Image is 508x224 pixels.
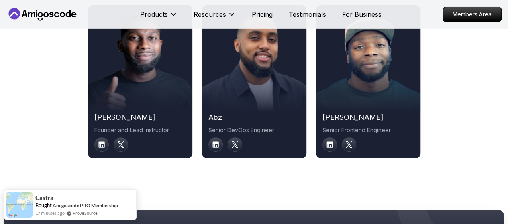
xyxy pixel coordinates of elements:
p: Senior Frontend Engineer [322,126,414,134]
span: Bought [35,202,52,208]
h2: [PERSON_NAME] [322,112,414,123]
span: 17 minutes ago [35,210,65,216]
a: Testimonials [289,10,326,19]
p: Products [140,10,168,19]
h2: [PERSON_NAME] [94,112,186,123]
p: Resources [194,10,226,19]
a: Members Area [443,7,502,22]
button: Products [140,10,177,26]
p: Senior DevOps Engineer [208,126,300,134]
img: provesource social proof notification image [6,192,33,218]
button: Resources [194,10,236,26]
p: Founder and Lead Instructor [94,126,186,134]
a: ProveSource [73,210,98,216]
h2: abz [208,112,300,123]
span: Castra [35,194,53,201]
a: Amigoscode PRO Membership [53,202,118,208]
a: For Business [342,10,382,19]
p: Members Area [443,7,501,22]
a: Pricing [252,10,273,19]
